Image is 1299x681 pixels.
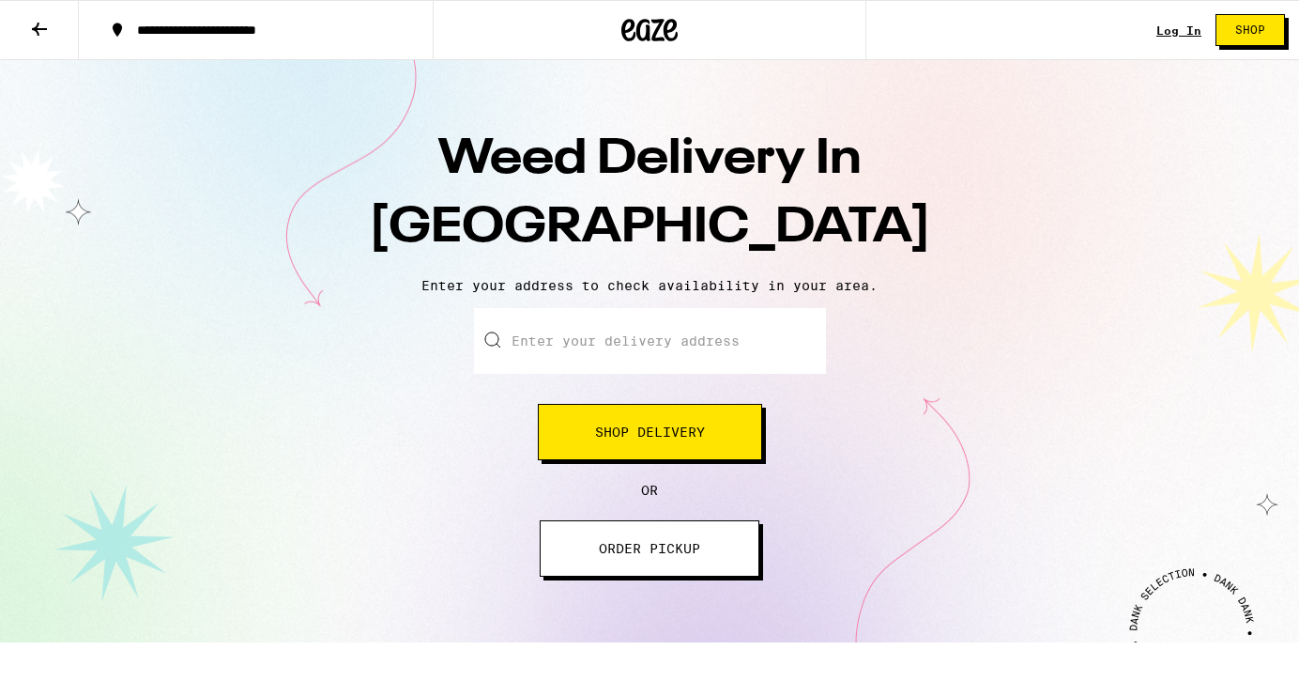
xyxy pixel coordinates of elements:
span: [GEOGRAPHIC_DATA] [369,204,931,253]
a: Shop [1201,14,1299,46]
span: ORDER PICKUP [599,542,700,555]
a: Log In [1156,24,1201,37]
span: OR [641,483,658,498]
button: ORDER PICKUP [540,520,759,577]
h1: Weed Delivery In [321,126,978,263]
input: Enter your delivery address [474,308,826,374]
button: Shop Delivery [538,404,762,460]
span: Shop Delivery [595,426,705,439]
span: Shop [1235,24,1265,36]
p: Enter your address to check availability in your area. [19,278,1280,293]
button: Shop [1215,14,1285,46]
